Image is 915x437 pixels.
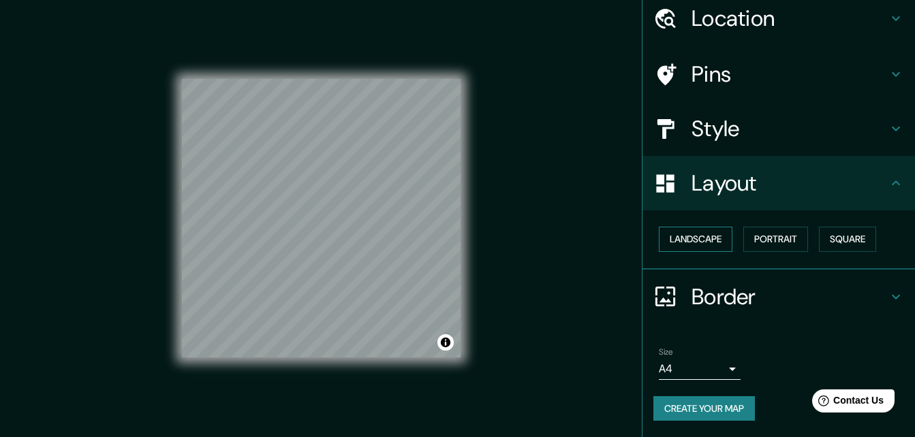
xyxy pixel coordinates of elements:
h4: Pins [692,61,888,88]
iframe: Help widget launcher [794,384,900,422]
button: Landscape [659,227,732,252]
button: Create your map [653,396,755,421]
button: Toggle attribution [437,334,454,351]
div: Border [642,270,915,324]
h4: Layout [692,169,888,197]
h4: Border [692,283,888,310]
button: Square [819,227,876,252]
div: Style [642,101,915,156]
h4: Style [692,115,888,142]
h4: Location [692,5,888,32]
div: Layout [642,156,915,210]
label: Size [659,346,673,357]
canvas: Map [182,79,461,357]
div: A4 [659,358,741,380]
button: Portrait [743,227,808,252]
div: Pins [642,47,915,101]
